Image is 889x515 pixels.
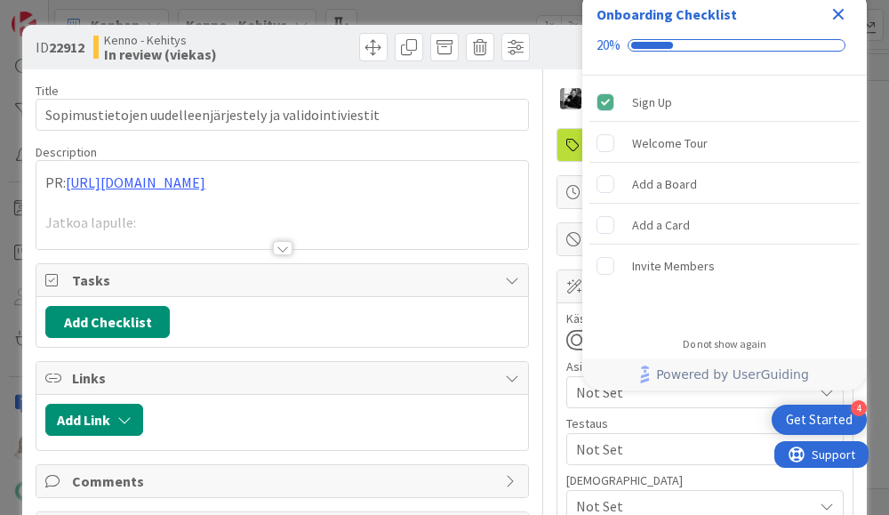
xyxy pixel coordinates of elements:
div: Invite Members [632,255,715,277]
b: 22912 [49,38,84,56]
div: Add a Card [632,214,690,236]
div: Open Get Started checklist, remaining modules: 4 [772,405,867,435]
button: Add Checklist [45,306,170,338]
p: PR: [45,173,519,193]
div: Welcome Tour is incomplete. [589,124,860,163]
b: In review (viekas) [104,47,217,61]
span: Not Set [576,439,813,460]
span: Links [72,367,496,389]
span: Tasks [72,270,496,291]
div: Checklist items [582,76,867,326]
div: [DEMOGRAPHIC_DATA] [566,474,844,487]
img: KM [560,88,581,109]
span: Support [37,3,81,24]
div: Asiakas [566,360,844,373]
div: Get Started [786,411,853,429]
span: Comments [72,471,496,492]
div: 4 [851,400,867,416]
span: Powered by UserGuiding [656,364,809,385]
div: Footer [582,358,867,390]
div: 20% [597,37,621,53]
div: Onboarding Checklist [597,4,737,25]
div: Checklist progress: 20% [597,37,853,53]
div: Sign Up [632,92,672,113]
div: Add a Board [632,173,697,195]
div: Sign Up is complete. [589,83,860,122]
a: [URL][DOMAIN_NAME] [66,173,205,191]
input: type card name here... [36,99,529,131]
div: Do not show again [683,337,766,351]
div: Add a Card is incomplete. [589,205,860,245]
span: Description [36,144,97,160]
div: Add a Board is incomplete. [589,165,860,204]
div: Käsitelty suunnittelussa [566,312,844,325]
div: Welcome Tour [632,133,708,154]
span: Not Set [576,382,813,403]
span: ID [36,36,84,58]
span: Kenno - Kehitys [104,33,217,47]
a: Powered by UserGuiding [591,358,858,390]
div: Invite Members is incomplete. [589,246,860,286]
div: Testaus [566,417,844,430]
label: Title [36,83,59,99]
button: Add Link [45,404,143,436]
